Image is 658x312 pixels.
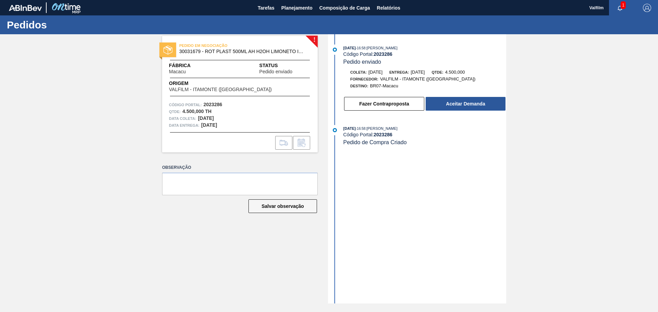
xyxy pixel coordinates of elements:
[343,126,356,130] span: [DATE]
[201,122,217,128] strong: [DATE]
[169,62,207,69] span: Fábrica
[198,115,214,121] strong: [DATE]
[431,70,443,74] span: Qtde:
[368,70,382,75] span: [DATE]
[343,51,506,57] div: Código Portal:
[333,128,337,132] img: atual
[356,46,365,50] span: - 16:58
[179,42,275,49] span: PEDIDO EM NEGOCIAÇÃO
[350,77,378,81] span: Fornecedor:
[169,108,181,115] span: Qtde :
[259,69,293,74] span: Pedido enviado
[259,62,311,69] span: Status
[293,136,310,150] div: Informar alteração no pedido
[275,136,292,150] div: Ir para Composição de Carga
[182,109,211,114] strong: 4.500,000 TH
[343,59,381,65] span: Pedido enviado
[248,199,317,213] button: Salvar observação
[258,4,275,12] span: Tarefas
[204,102,222,107] strong: 2023286
[426,97,505,111] button: Aceitar Demanda
[380,76,476,82] span: VALFILM - ITAMONTE ([GEOGRAPHIC_DATA])
[377,4,400,12] span: Relatórios
[343,132,506,137] div: Código Portal:
[169,122,199,129] span: Data entrega:
[445,70,465,75] span: 4.500,000
[356,127,365,130] span: - 16:58
[7,21,129,29] h1: Pedidos
[169,87,272,92] span: VALFILM - ITAMONTE ([GEOGRAPHIC_DATA])
[9,5,42,11] img: TNhmsLtSVTkK8tSr43FrP2fwEKptu5GPRR3wAAAABJRU5ErkJggg==
[162,163,318,173] label: Observação
[365,46,398,50] span: : [PERSON_NAME]
[319,4,370,12] span: Composição de Carga
[343,46,356,50] span: [DATE]
[365,126,398,130] span: : [PERSON_NAME]
[621,1,626,9] span: 1
[411,70,425,75] span: [DATE]
[350,70,367,74] span: Coleta:
[389,70,409,74] span: Entrega:
[344,97,424,111] button: Fazer Contraproposta
[169,69,186,74] span: Macacu
[169,80,291,87] span: Origem
[643,4,651,12] img: Logout
[169,101,202,108] span: Código Portal:
[370,83,398,88] span: BR07-Macacu
[333,48,337,52] img: atual
[343,139,407,145] span: Pedido de Compra Criado
[163,46,172,54] img: status
[169,115,196,122] span: Data coleta:
[281,4,313,12] span: Planejamento
[374,132,392,137] strong: 2023286
[179,49,304,54] span: 30031679 - ROT PLAST 500ML AH H2OH LIMONETO IN211
[350,84,368,88] span: Destino:
[609,3,631,13] button: Notificações
[374,51,392,57] strong: 2023286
